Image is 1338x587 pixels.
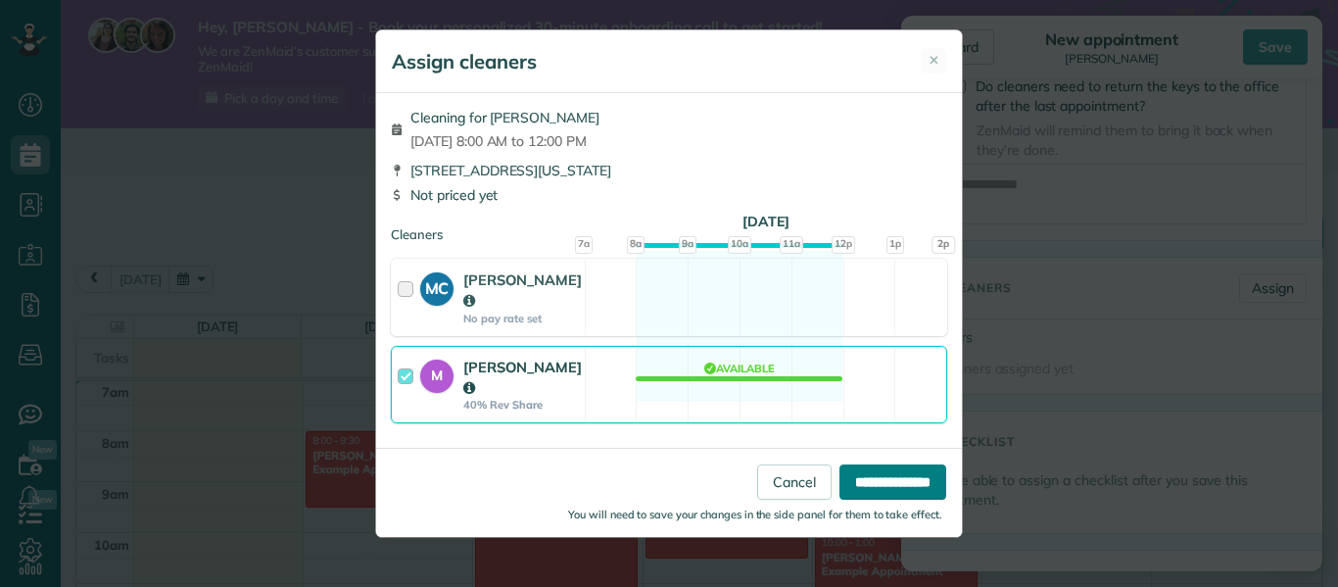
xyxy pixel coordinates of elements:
[420,272,454,300] strong: MC
[929,51,939,70] span: ✕
[463,270,582,310] strong: [PERSON_NAME]
[392,48,537,75] h5: Assign cleaners
[463,312,582,325] strong: No pay rate set
[391,225,947,231] div: Cleaners
[410,108,599,127] span: Cleaning for [PERSON_NAME]
[568,508,942,521] small: You will need to save your changes in the side panel for them to take effect.
[420,360,454,386] strong: M
[463,358,582,397] strong: [PERSON_NAME]
[391,161,947,180] div: [STREET_ADDRESS][US_STATE]
[391,185,947,205] div: Not priced yet
[757,465,832,500] a: Cancel
[463,398,582,412] strong: 40% Rev Share
[410,131,599,151] span: [DATE] 8:00 AM to 12:00 PM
